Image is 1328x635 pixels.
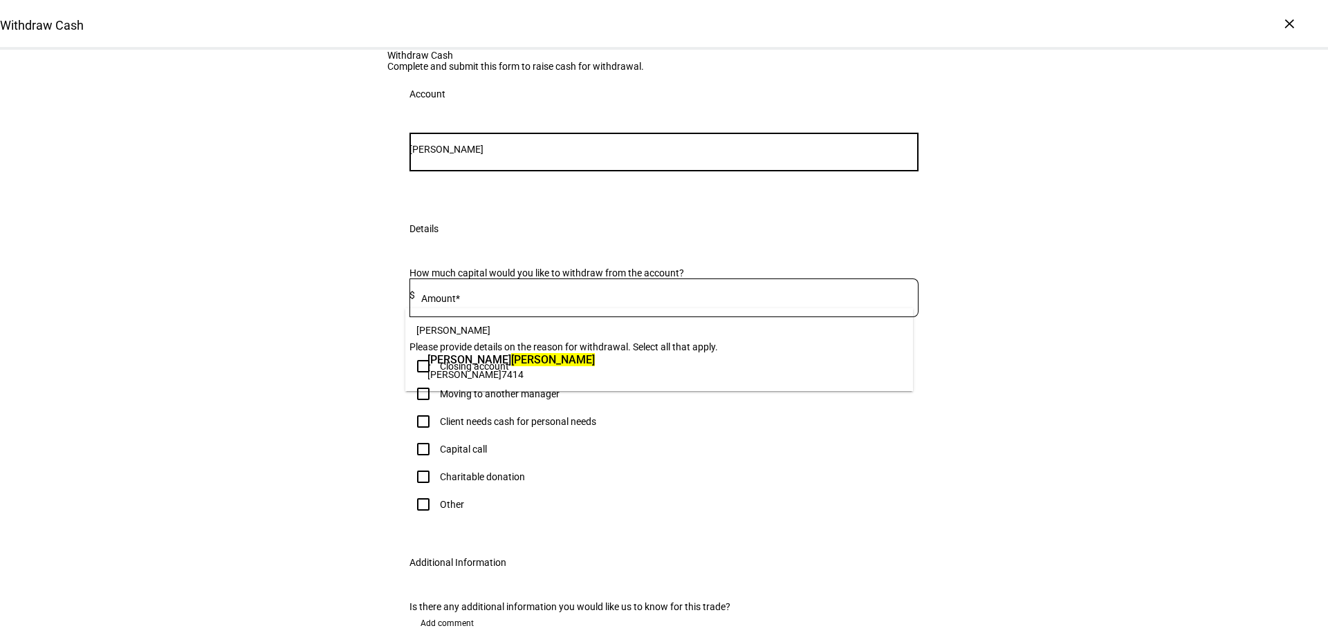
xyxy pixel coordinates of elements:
[427,369,501,380] span: [PERSON_NAME]
[501,369,524,380] span: 7414
[440,471,525,482] div: Charitable donation
[387,50,941,61] div: Withdraw Cash
[427,352,595,368] span: [PERSON_NAME]
[424,348,598,384] div: Terry B Lapid
[409,267,919,278] div: How much capital would you like to withdraw from the account?
[440,416,596,427] div: Client needs cash for personal needs
[409,557,506,568] div: Additional Information
[440,388,560,399] div: Moving to another manager
[409,223,439,234] div: Details
[511,353,595,366] mark: [PERSON_NAME]
[409,290,415,301] span: $
[409,88,445,99] div: Account
[409,601,919,612] div: Is there any additional information you would like us to know for this trade?
[421,293,460,304] mat-label: Amount*
[440,499,464,510] div: Other
[409,612,485,634] button: Add comment
[416,325,490,336] span: [PERSON_NAME]
[440,444,487,455] div: Capital call
[1278,12,1300,35] div: ×
[409,144,919,155] input: Number
[387,61,941,72] div: Complete and submit this form to raise cash for withdrawal.
[421,612,474,634] span: Add comment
